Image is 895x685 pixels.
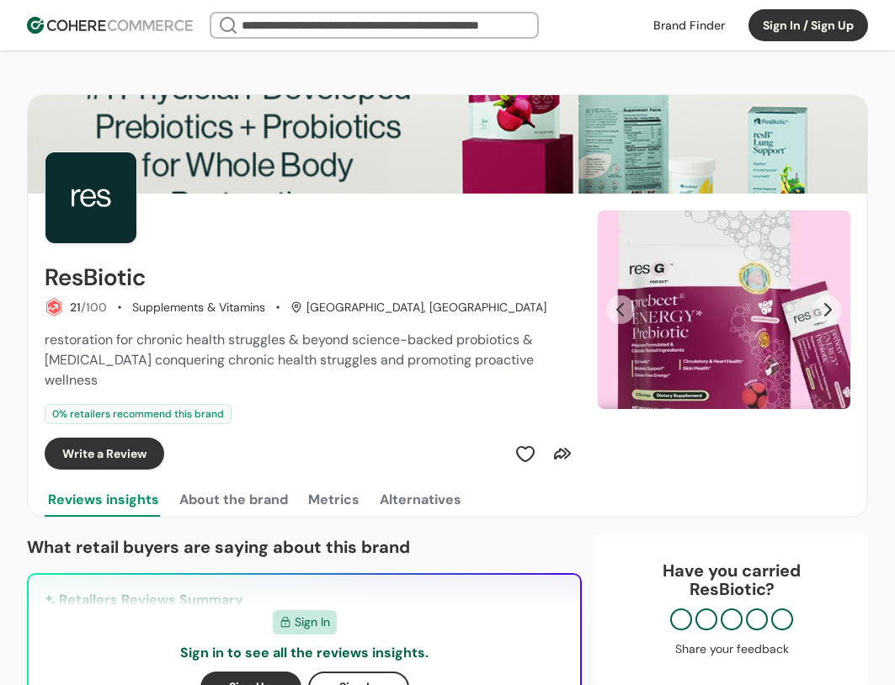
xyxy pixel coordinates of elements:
div: 0 % retailers recommend this brand [45,404,232,424]
button: Previous Slide [606,295,635,324]
span: /100 [81,300,107,315]
div: Slide 2 [598,210,850,409]
button: Reviews insights [45,483,162,517]
div: [GEOGRAPHIC_DATA], [GEOGRAPHIC_DATA] [290,299,546,316]
div: Have you carried [612,561,851,598]
p: What retail buyers are saying about this brand [27,534,582,560]
div: Supplements & Vitamins [132,299,265,316]
div: Share your feedback [612,640,851,658]
p: Sign in to see all the reviews insights. [180,643,429,663]
span: 21 [70,300,81,315]
span: Sign In [295,613,330,631]
h2: ResBiotic [45,264,146,291]
img: Slide 1 [598,210,850,409]
button: Sign In / Sign Up [748,9,868,41]
img: Brand cover image [28,95,867,194]
div: Carousel [598,210,850,409]
button: Metrics [305,483,363,517]
button: About the brand [176,483,291,517]
img: Brand Photo [45,151,137,244]
button: Write a Review [45,438,164,470]
p: ResBiotic ? [612,580,851,598]
span: restoration for chronic health struggles & beyond science-backed probiotics & [MEDICAL_DATA] conq... [45,331,534,389]
button: Alternatives [376,483,465,517]
button: Next Slide [813,295,842,324]
img: Cohere Logo [27,17,193,34]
